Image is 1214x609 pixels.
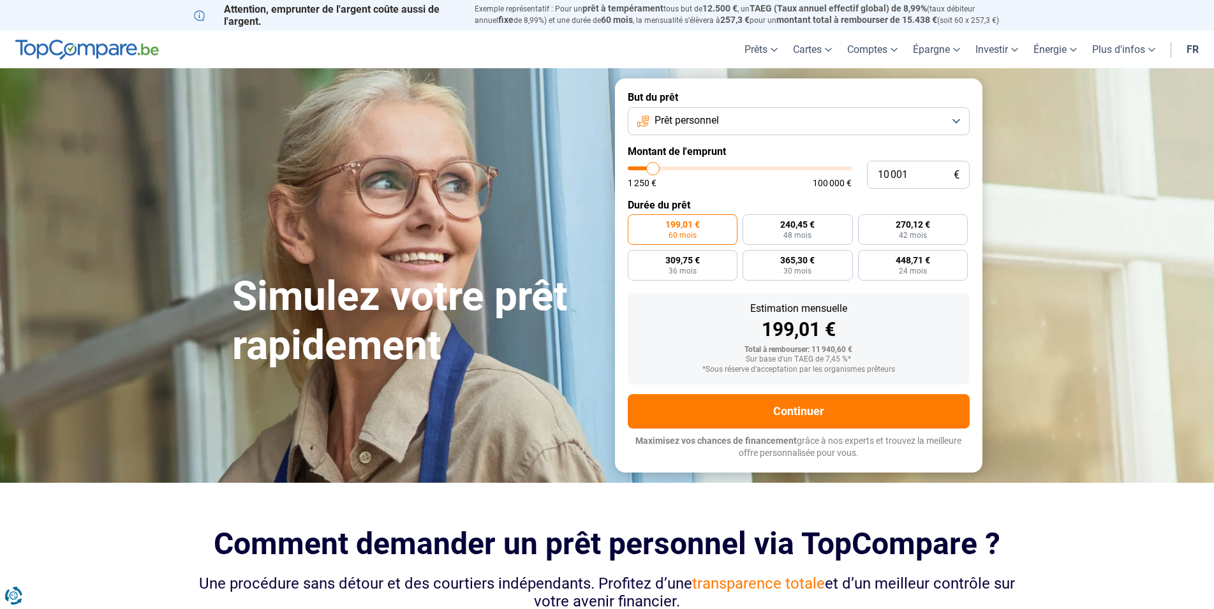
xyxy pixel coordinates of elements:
span: 448,71 € [896,256,930,265]
img: TopCompare [15,40,159,60]
span: 60 mois [669,231,697,239]
span: 30 mois [783,267,811,275]
a: Cartes [785,31,840,68]
span: 240,45 € [780,220,815,229]
div: Sur base d'un TAEG de 7,45 %* [638,355,959,364]
a: Énergie [1026,31,1084,68]
div: Total à rembourser: 11 940,60 € [638,346,959,355]
span: 270,12 € [896,220,930,229]
span: 1 250 € [628,179,656,187]
a: Comptes [840,31,905,68]
span: 42 mois [899,231,927,239]
span: 257,3 € [720,15,750,25]
span: 60 mois [601,15,633,25]
p: Exemple représentatif : Pour un tous but de , un (taux débiteur annuel de 8,99%) et une durée de ... [475,3,1021,26]
span: 36 mois [669,267,697,275]
a: Prêts [737,31,785,68]
span: fixe [498,15,514,25]
span: 309,75 € [665,256,700,265]
button: Prêt personnel [628,107,970,135]
span: 24 mois [899,267,927,275]
label: Durée du prêt [628,199,970,211]
span: prêt à tempérament [582,3,663,13]
button: Continuer [628,394,970,429]
div: 199,01 € [638,320,959,339]
label: Montant de l'emprunt [628,145,970,158]
span: montant total à rembourser de 15.438 € [776,15,937,25]
a: Épargne [905,31,968,68]
span: Maximisez vos chances de financement [635,436,797,446]
span: Prêt personnel [655,114,719,128]
span: 365,30 € [780,256,815,265]
span: 48 mois [783,231,811,239]
span: TAEG (Taux annuel effectif global) de 8,99% [750,3,927,13]
h2: Comment demander un prêt personnel via TopCompare ? [194,526,1021,561]
a: fr [1179,31,1206,68]
label: But du prêt [628,91,970,103]
span: 12.500 € [702,3,737,13]
p: grâce à nos experts et trouvez la meilleure offre personnalisée pour vous. [628,435,970,460]
h1: Simulez votre prêt rapidement [232,272,600,371]
p: Attention, emprunter de l'argent coûte aussi de l'argent. [194,3,459,27]
span: 100 000 € [813,179,852,187]
span: transparence totale [692,575,825,592]
a: Plus d'infos [1084,31,1163,68]
span: € [954,170,959,180]
span: 199,01 € [665,220,700,229]
a: Investir [968,31,1026,68]
div: *Sous réserve d'acceptation par les organismes prêteurs [638,365,959,374]
div: Estimation mensuelle [638,304,959,314]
